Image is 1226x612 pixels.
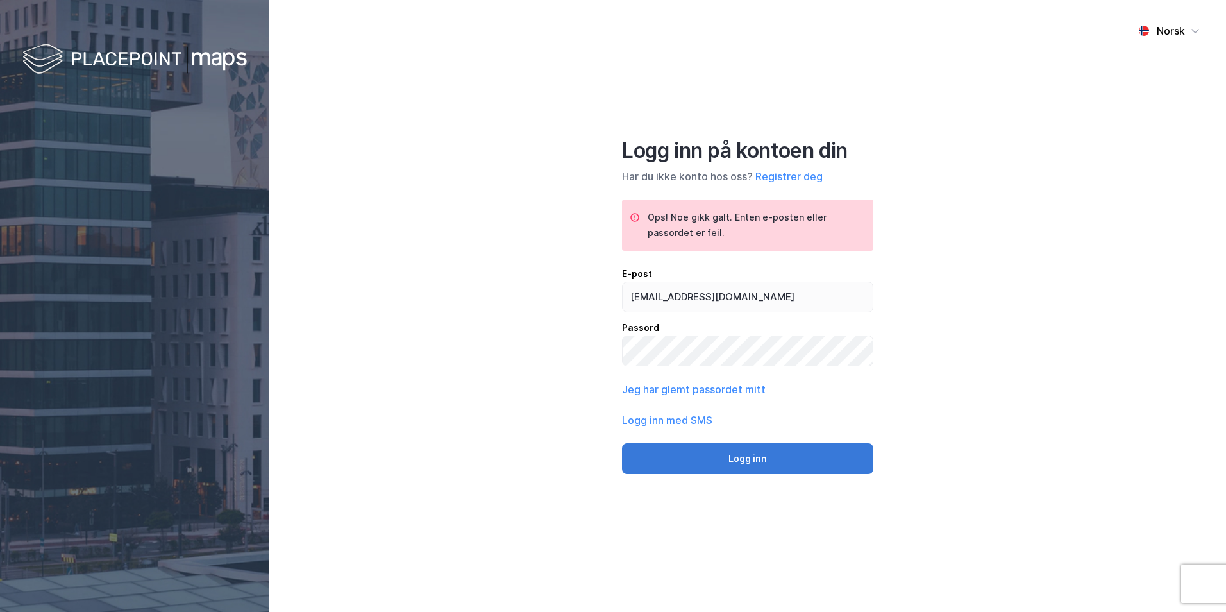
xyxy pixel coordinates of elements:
[1162,550,1226,612] div: Kontrollprogram for chat
[622,169,873,184] div: Har du ikke konto hos oss?
[622,382,766,397] button: Jeg har glemt passordet mitt
[622,443,873,474] button: Logg inn
[622,266,873,282] div: E-post
[622,412,712,428] button: Logg inn med SMS
[22,41,247,79] img: logo-white.f07954bde2210d2a523dddb988cd2aa7.svg
[622,138,873,164] div: Logg inn på kontoen din
[1162,550,1226,612] iframe: Chat Widget
[1157,23,1185,38] div: Norsk
[648,210,863,241] div: Ops! Noe gikk galt. Enten e-posten eller passordet er feil.
[622,320,873,336] div: Passord
[755,169,823,184] button: Registrer deg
